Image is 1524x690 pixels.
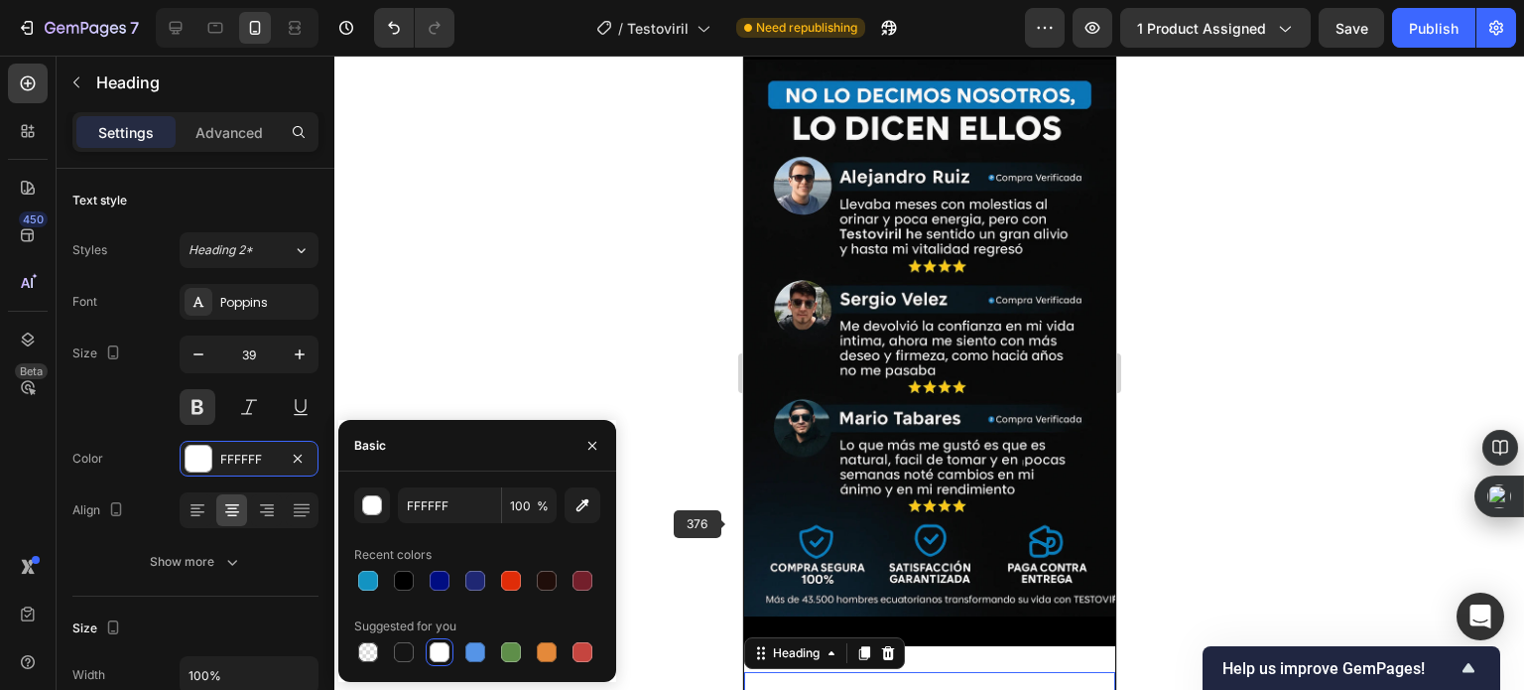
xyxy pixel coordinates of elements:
span: Need republishing [756,19,857,37]
div: Text style [72,192,127,209]
div: Heading [26,589,80,607]
p: Heading [96,70,311,94]
span: Heading 2* [189,241,253,259]
span: Help us improve GemPages! [1222,659,1457,678]
div: Suggested for you [354,618,456,635]
div: Basic [354,437,386,455]
p: Settings [98,122,154,143]
button: 1 product assigned [1120,8,1311,48]
p: 7 [130,16,139,40]
div: Undo/Redo [374,8,454,48]
p: Advanced [195,122,263,143]
button: Show more [72,544,318,580]
span: 376 [674,510,721,538]
div: FFFFFF [220,451,278,469]
span: Testoviril [627,18,689,39]
div: Font [72,293,97,311]
button: Publish [1392,8,1475,48]
div: Align [72,497,128,524]
input: Eg: FFFFFF [398,487,501,523]
div: Publish [1409,18,1459,39]
div: Poppins [220,294,314,312]
span: % [537,497,549,515]
div: Width [72,666,105,684]
div: Show more [150,552,242,572]
button: Show survey - Help us improve GemPages! [1222,656,1480,680]
div: Size [72,341,125,367]
span: Save [1335,20,1368,37]
button: 7 [8,8,148,48]
div: Size [72,616,125,642]
div: 450 [19,211,48,227]
div: Beta [15,363,48,379]
div: Color [72,450,103,468]
button: Heading 2* [180,232,318,268]
div: Recent colors [354,546,432,564]
span: / [618,18,623,39]
iframe: Design area [743,56,1116,690]
div: Open Intercom Messenger [1457,593,1504,640]
div: Styles [72,241,107,259]
button: Save [1319,8,1384,48]
span: 1 product assigned [1137,18,1266,39]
